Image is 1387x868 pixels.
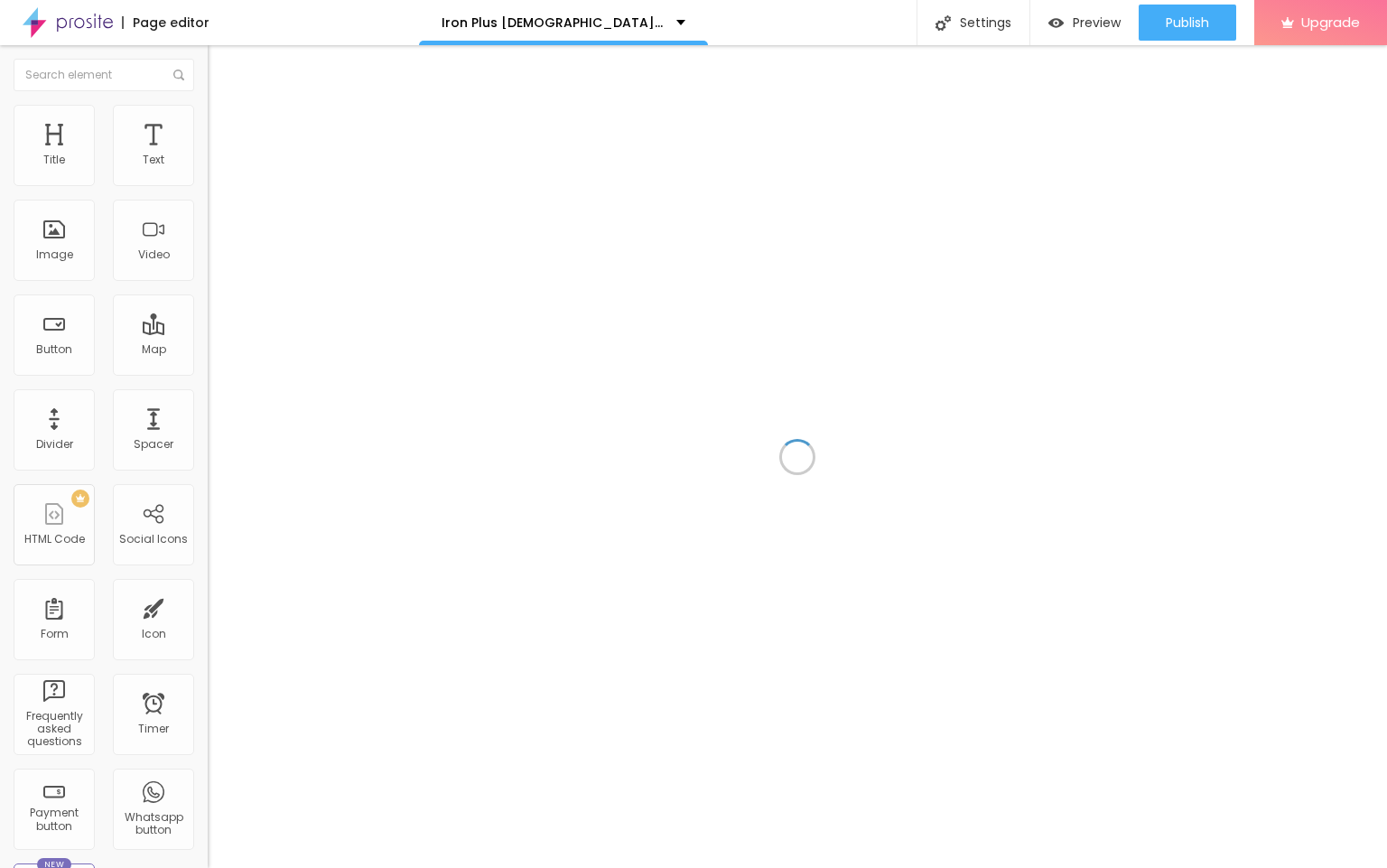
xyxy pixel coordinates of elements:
[142,628,166,640] div: Icon
[1166,15,1209,30] span: Publish
[119,533,188,546] div: Social Icons
[18,710,89,749] div: Frequently asked questions
[143,154,164,166] div: Text
[134,438,173,451] div: Spacer
[1030,5,1139,41] button: Preview
[1301,14,1360,30] span: Upgrade
[142,343,166,356] div: Map
[1073,15,1121,30] span: Preview
[43,154,65,166] div: Title
[36,438,73,451] div: Divider
[1048,15,1064,31] img: view-1.svg
[1139,5,1236,41] button: Publish
[41,628,69,640] div: Form
[442,16,663,29] p: Iron Plus [DEMOGRAPHIC_DATA][MEDICAL_DATA] [MEDICAL_DATA]
[138,248,170,261] div: Video
[936,15,951,31] img: Icone
[18,807,89,833] div: Payment button
[24,533,85,546] div: HTML Code
[138,723,169,735] div: Timer
[122,16,209,29] div: Page editor
[117,811,189,837] div: Whatsapp button
[36,343,72,356] div: Button
[36,248,73,261] div: Image
[14,59,194,91] input: Search element
[173,70,184,80] img: Icone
